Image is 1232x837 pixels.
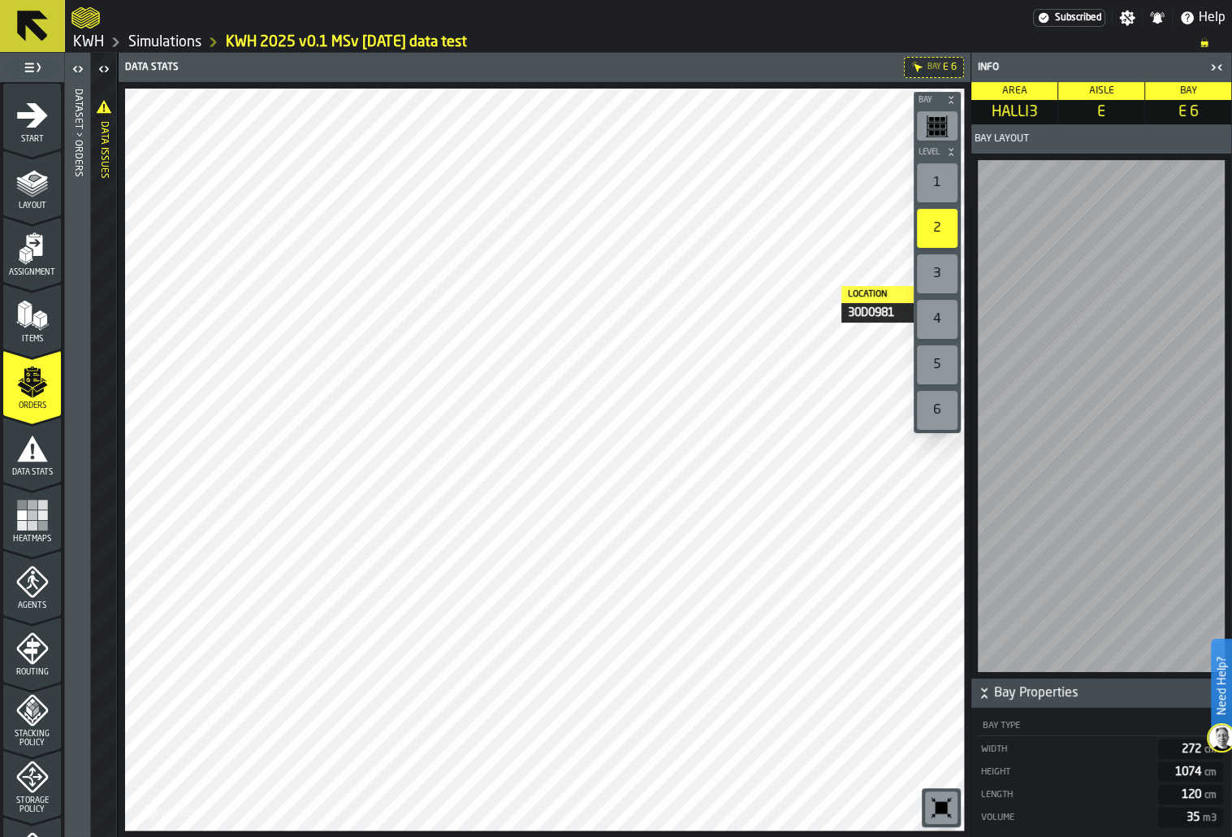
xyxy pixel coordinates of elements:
span: Heatmaps [3,535,61,544]
div: button-toolbar-undefined [914,297,961,342]
span: Aisle [1089,86,1114,96]
div: Hide filter [911,61,924,74]
header: Data Issues [91,53,116,837]
span: Orders [3,401,61,410]
label: button-toggle-Close me [1205,58,1228,77]
span: Items [3,335,61,344]
label: button-toggle-Help [1173,8,1232,28]
div: 6 [917,391,958,430]
span: Help [1199,8,1226,28]
header: Info [971,53,1231,82]
li: menu Items [3,284,61,349]
li: menu Orders [3,350,61,415]
span: Level [915,148,943,157]
li: menu Stacking Policy [3,683,61,748]
span: Routing [3,668,61,677]
nav: Breadcrumb [71,33,1226,52]
div: Volume [979,813,1152,823]
div: button-toolbar-undefined [922,788,961,827]
span: 272 [1182,744,1220,755]
a: logo-header [71,3,100,33]
span: E 6 [1148,103,1228,121]
span: Assignment [3,268,61,277]
li: menu Assignment [3,217,61,282]
div: Height [979,767,1152,778]
a: link-to-/wh/i/4fb45246-3b77-4bb5-b880-c337c3c5facb [73,33,104,51]
div: Data Issues [98,118,110,833]
div: button-toolbar-undefined [914,160,961,206]
div: button-toolbar-undefined [914,108,961,144]
div: Dataset > Orders [72,85,84,833]
div: button-toolbar-undefined [914,206,961,251]
div: StatList-item-Volume [979,808,1223,827]
li: menu Routing [3,617,61,682]
label: button-toggle-Toggle Full Menu [3,56,61,79]
label: button-toggle-Open [93,56,115,85]
span: Area [1002,86,1027,96]
span: Bay Layout [975,133,1029,145]
span: Bay Properties [994,683,1228,703]
label: button-toggle-Open [67,56,89,85]
div: 2 [917,209,958,248]
span: Start [3,135,61,144]
li: menu Start [3,84,61,149]
div: 3 [917,254,958,293]
div: Data Stats [122,62,547,73]
div: button-toolbar-undefined [914,388,961,433]
svg: Reset zoom and position [928,795,954,821]
div: Menu Subscription [1033,9,1105,27]
div: Length [979,790,1152,800]
button: button- [971,679,1231,708]
li: menu Storage Policy [3,750,61,815]
span: 120 [1182,789,1220,800]
header: Dataset > Orders [65,53,90,837]
span: 1074 [1175,766,1220,778]
a: link-to-/wh/i/4fb45246-3b77-4bb5-b880-c337c3c5facb [128,33,201,51]
div: StatList-item-Height [979,762,1223,782]
span: cm [1204,791,1217,800]
div: StatList-item-Width [979,739,1223,759]
header: Data Stats [119,53,970,82]
span: Subscribed [1055,12,1101,24]
a: logo-header [128,795,220,827]
span: 35 [1187,812,1220,823]
li: menu Heatmaps [3,484,61,549]
li: menu Agents [3,550,61,615]
span: HALLI3 [975,103,1054,121]
span: Bay [1180,86,1197,96]
div: button-toolbar-undefined [914,251,961,297]
label: button-toggle-Notifications [1143,10,1172,26]
li: menu Data Stats [3,417,61,482]
span: Stacking Policy [3,730,61,748]
li: menu Layout [3,150,61,215]
button: button- [914,144,961,160]
label: button-toggle-Settings [1113,10,1142,26]
label: Need Help? [1213,640,1230,731]
span: E [1061,103,1141,121]
span: cm [1204,768,1217,778]
div: Bay Type [981,721,1208,731]
span: Storage Policy [3,796,61,814]
div: Bay [927,63,941,72]
button: button- [914,92,961,108]
span: Data Stats [3,468,61,477]
span: Layout [3,202,61,210]
div: 4 [917,300,958,339]
div: Info [975,62,1205,73]
a: link-to-/wh/i/4fb45246-3b77-4bb5-b880-c337c3c5facb/simulations/e271d19a-c01a-46d8-87c6-81bde1c9db5a [226,33,467,51]
span: Bay [915,96,943,105]
span: m3 [1203,813,1217,823]
a: link-to-/wh/i/4fb45246-3b77-4bb5-b880-c337c3c5facb/settings/billing [1033,9,1105,27]
span: cm [1204,745,1217,755]
span: Agents [3,601,61,610]
div: 30D0981 [841,303,919,323]
span: E 6 [943,62,957,73]
div: button-toolbar-undefined [914,342,961,388]
div: Location [841,286,919,303]
div: Width [979,744,1152,755]
div: 1 [917,163,958,202]
div: 5 [917,345,958,384]
div: StatList-item-Length [979,785,1223,804]
div: RAW: 35055360 [979,808,1223,827]
div: StatList-item-Bay Type [978,714,1225,736]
